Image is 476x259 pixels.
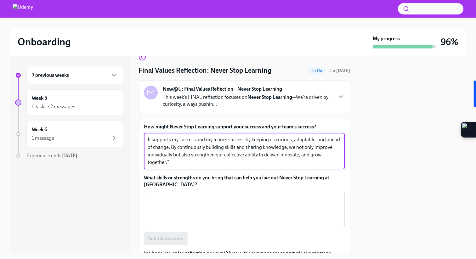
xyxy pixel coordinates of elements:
[373,35,400,42] strong: My progress
[144,174,345,188] label: What skills or strengths do you bring that can help you live out Never Stop Learning at [GEOGRAPH...
[26,66,123,84] div: 7 previous weeks
[328,68,350,73] span: Due
[32,72,69,79] h6: 7 previous weeks
[15,89,123,116] a: Week 54 tasks • 2 messages
[148,136,341,166] textarea: It supports my success and my team’s success by keeping us curious, adaptable, and ahead of chang...
[13,4,33,14] img: Udemy
[336,68,350,73] strong: [DATE]
[32,95,47,102] h6: Week 5
[144,123,345,130] label: How might Never Stop Learning support your success and your team’s success?
[308,68,326,73] span: To Do
[163,86,282,93] strong: New@U: Final Values Reflection—Never Stop Learning
[139,66,271,75] h4: Final Values Reflection: Never Stop Learning
[32,126,47,133] h6: Week 6
[247,94,292,100] strong: Never Stop Learning
[328,68,350,74] span: September 15th, 2025 13:00
[32,103,75,110] div: 4 tasks • 2 messages
[61,153,77,159] strong: [DATE]
[163,94,332,108] p: This week’s FINAL reflection focuses on —We’re driven by curiosity, always pushin...
[15,121,123,147] a: Week 61 message
[26,153,77,159] span: Experience ends
[441,36,458,48] h3: 96%
[18,36,71,48] h2: Onboarding
[462,123,475,136] img: Extension Icon
[32,135,54,142] div: 1 message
